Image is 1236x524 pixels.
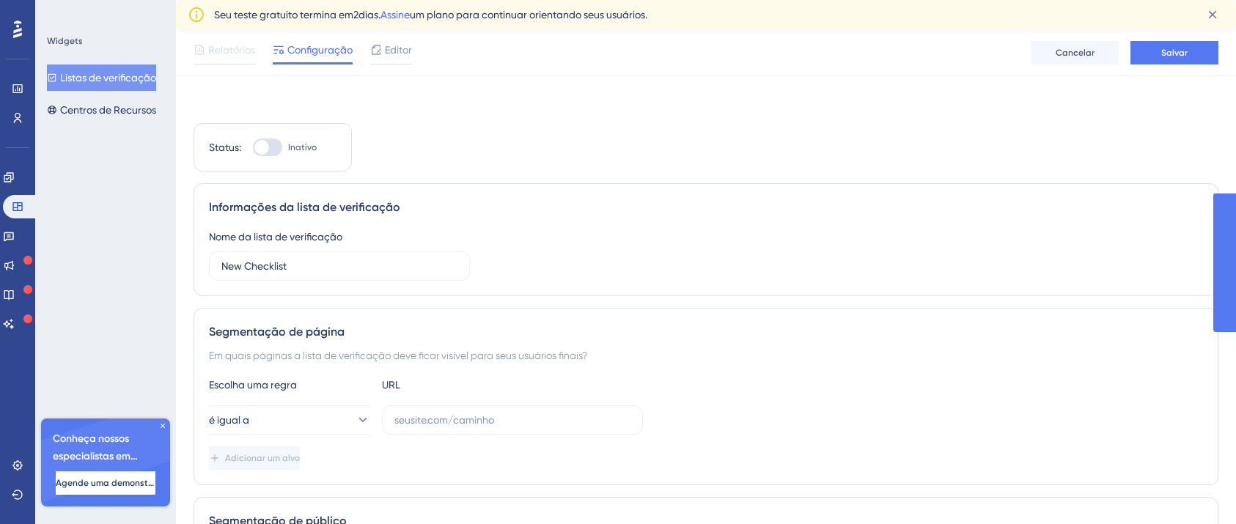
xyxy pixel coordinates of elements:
font: Conheça nossos especialistas em integração 🎧 [53,432,138,480]
button: Adicionar um alvo [209,446,300,470]
font: Informações da lista de verificação [209,200,400,214]
font: Agende uma demonstração [56,478,173,488]
a: Assine [380,9,410,21]
font: URL [382,379,400,391]
font: Salvar [1161,48,1188,58]
button: é igual a [209,405,370,435]
font: Widgets [47,36,83,46]
font: Inativo [288,142,317,152]
input: Digite o nome da sua lista de verificação [221,258,457,274]
font: é igual a [209,414,249,426]
font: Centros de Recursos [60,104,156,116]
font: Relatórios [208,44,255,56]
font: Listas de verificação [60,72,156,84]
font: Status: [209,141,241,153]
font: Escolha uma regra [209,379,297,391]
input: seusite.com/caminho [394,412,630,428]
font: Seu teste gratuito termina em [214,9,353,21]
font: dias. [358,9,380,21]
font: Cancelar [1056,48,1095,58]
font: um plano para continuar orientando seus usuários. [410,9,647,21]
font: Configuração [287,44,353,56]
button: Centros de Recursos [47,97,156,123]
font: Em quais páginas a lista de verificação deve ficar visível para seus usuários finais? [209,350,587,361]
font: Segmentação de página [209,325,345,339]
iframe: Iniciador do Assistente de IA do UserGuiding [1174,466,1218,510]
font: Nome da lista de verificação [209,231,342,243]
font: 2 [353,9,358,21]
button: Agende uma demonstração [56,471,155,495]
button: Cancelar [1031,41,1119,64]
button: Salvar [1130,41,1218,64]
button: Listas de verificação [47,64,156,91]
font: Editor [385,44,412,56]
font: Adicionar um alvo [225,453,300,463]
